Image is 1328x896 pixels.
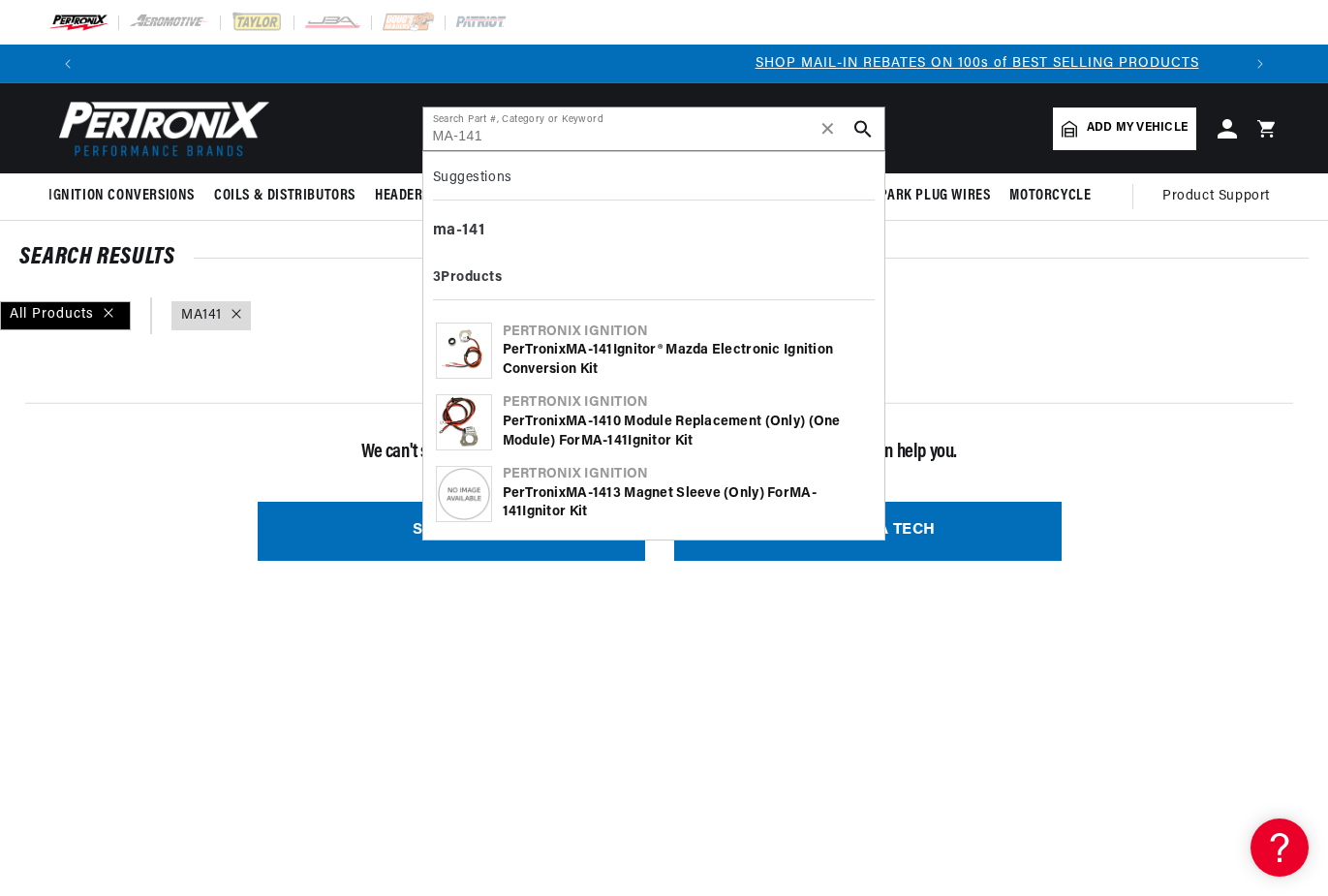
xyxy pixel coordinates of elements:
[503,505,523,519] b: 141
[19,248,1309,267] div: SEARCH RESULTS
[581,434,603,448] b: MA
[593,415,613,429] b: 141
[433,215,875,248] div: -
[503,323,872,342] div: Pertronix Ignition
[48,173,204,219] summary: Ignition Conversions
[873,186,991,206] span: Spark Plug Wires
[437,395,491,449] img: PerTronix MA-1410 Module replacement (only) (one module) for MA-141 Ignitor Kit
[433,223,456,238] b: ma
[756,56,1199,71] a: SHOP MAIL-IN REBATES ON 100s of BEST SELLING PRODUCTS
[503,393,872,413] div: Pertronix Ignition
[258,502,645,561] a: SHOP ALL
[1000,173,1100,219] summary: Motorcycle
[437,467,491,521] img: PerTronix MA-1413 Magnet Sleeve (only) for MA-141 Ignitor Kit
[365,173,611,219] summary: Headers, Exhausts & Components
[214,186,355,206] span: Coils & Distributors
[423,108,884,150] input: Search Part #, Category or Keyword
[503,465,872,484] div: Pertronix Ignition
[503,484,872,522] div: PerTronix - 3 Magnet Sleeve (only) for - Ignitor Kit
[503,341,872,379] div: PerTronix - Ignitor® Mazda Electronic Ignition Conversion Kit
[607,434,628,448] b: 141
[437,324,491,378] img: PerTronix MA-141 Ignitor® Mazda Electronic Ignition Conversion Kit
[181,305,222,326] a: MA141
[1009,186,1091,206] span: Motorcycle
[1162,173,1280,220] summary: Product Support
[375,186,602,206] span: Headers, Exhausts & Components
[204,173,365,219] summary: Coils & Distributors
[1162,186,1270,207] span: Product Support
[789,486,812,501] b: MA
[566,415,588,429] b: MA
[842,108,884,150] button: search button
[462,223,484,238] b: 141
[566,343,588,357] b: MA
[433,162,875,201] div: Suggestions
[566,486,588,501] b: MA
[48,95,271,162] img: Pertronix
[863,173,1001,219] summary: Spark Plug Wires
[503,413,872,450] div: PerTronix - 0 Module replacement (only) (one module) for - Ignitor Kit
[433,270,503,285] b: 3 Products
[593,486,613,501] b: 141
[48,45,87,83] button: Translation missing: en.sections.announcements.previous_announcement
[1053,108,1196,150] a: Add my vehicle
[25,437,1293,468] p: We can't seem to match parts for your search. Not to worry! One of our techs can help you.
[1241,45,1280,83] button: Translation missing: en.sections.announcements.next_announcement
[1087,119,1188,138] span: Add my vehicle
[593,343,613,357] b: 141
[48,186,195,206] span: Ignition Conversions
